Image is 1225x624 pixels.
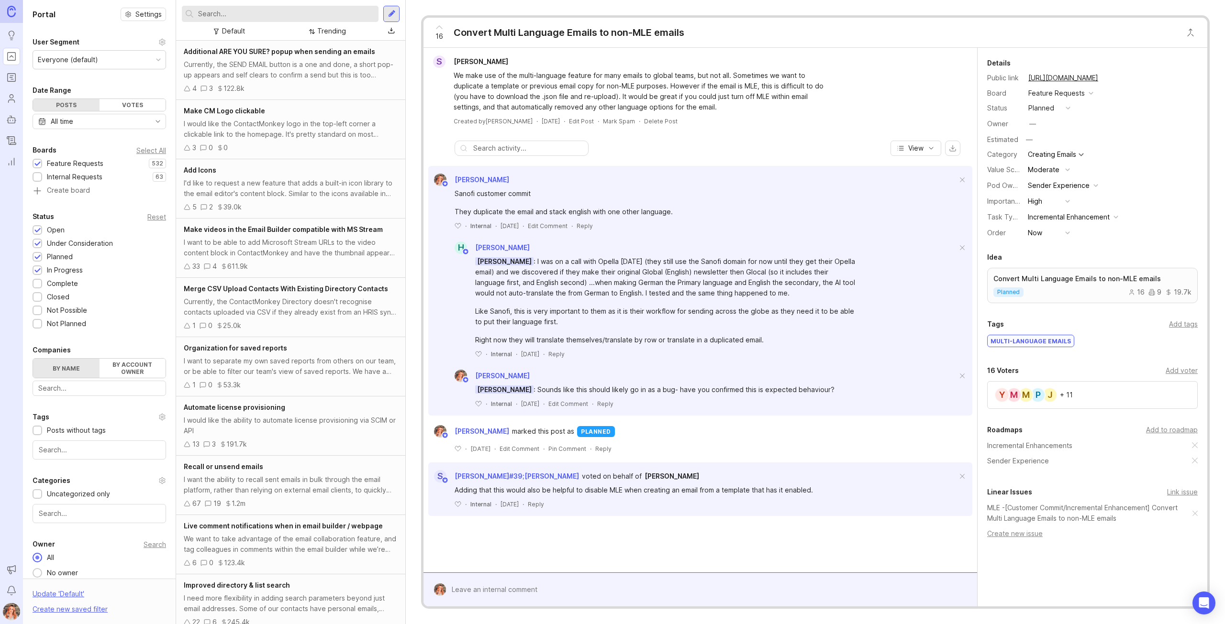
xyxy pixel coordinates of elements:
[431,174,450,186] img: Bronwen W
[987,486,1032,498] div: Linear Issues
[47,238,113,249] div: Under Consideration
[470,445,490,452] time: [DATE]
[47,425,106,436] div: Posts without tags
[39,508,160,519] input: Search...
[136,148,166,153] div: Select All
[184,462,263,471] span: Recall or unsend emails
[454,117,533,125] div: Created by [PERSON_NAME]
[993,274,1192,284] p: Convert Multi Language Emails to non-MLE emails
[3,27,20,44] a: Ideas
[209,142,213,153] div: 0
[516,400,517,408] div: ·
[442,477,449,484] img: member badge
[209,83,213,94] div: 3
[987,88,1021,99] div: Board
[121,8,166,21] a: Settings
[47,318,86,329] div: Not Planned
[33,36,79,48] div: User Segment
[987,165,1024,174] label: Value Scale
[455,472,579,480] span: [PERSON_NAME]#39;[PERSON_NAME]
[38,55,98,65] div: Everyone (default)
[184,403,285,411] span: Automate license provisioning
[33,85,71,96] div: Date Range
[454,57,508,66] span: [PERSON_NAME]
[428,425,512,438] a: Bronwen W[PERSON_NAME]
[209,202,213,212] div: 2
[433,55,445,68] div: S
[176,515,405,574] a: Live comment notifications when in email builder / webpageWe want to take advantage of the email ...
[152,160,163,167] p: 532
[3,111,20,128] a: Autopilot
[184,356,398,377] div: I want to separate my own saved reports from others on our team, or be able to filter our team's ...
[208,320,212,331] div: 0
[428,470,579,482] a: S[PERSON_NAME]#39;[PERSON_NAME]
[603,117,635,125] button: Mark Spam
[1028,103,1054,113] div: planned
[512,426,574,437] span: marked this post as
[184,47,375,55] span: Additional ARE YOU SURE? popup when sending an emails
[1028,212,1110,222] div: Incremental Enhancement
[945,141,960,156] button: export comments
[184,166,216,174] span: Add Icons
[176,100,405,159] a: Make CM Logo clickableI would like the ContactMonkey logo in the top-left corner a clickable link...
[997,288,1020,296] p: planned
[47,292,69,302] div: Closed
[1165,289,1192,296] div: 19.7k
[455,175,509,184] span: [PERSON_NAME]
[645,471,699,482] a: [PERSON_NAME]
[470,500,491,508] div: Internal
[475,385,534,394] span: [PERSON_NAME]
[184,474,398,495] div: I want the ability to recall sent emails in bulk through the email platform, rather than relying ...
[3,90,20,107] a: Users
[184,237,398,258] div: I want to be able to add Microsoft Stream URLs to the video content block in ContactMonkey and ha...
[908,143,924,153] span: View
[536,117,538,125] div: ·
[987,103,1021,113] div: Status
[523,500,524,508] div: ·
[543,400,545,408] div: ·
[988,335,1074,347] div: Multi-language emails
[475,243,530,252] span: [PERSON_NAME]
[1006,387,1022,403] div: M
[987,136,1018,143] div: Estimated
[473,143,583,153] input: Search activity...
[454,26,684,39] div: Convert Multi Language Emails to non-MLE emails
[176,278,405,337] a: Merge CSV Upload Contacts With Existing Directory ContactsCurrently, the ContactMonkey Directory ...
[192,558,197,568] div: 6
[548,350,565,358] div: Reply
[33,99,100,111] div: Posts
[428,174,509,186] a: Bronwen W[PERSON_NAME]
[33,604,108,614] div: Create new saved filter
[465,500,467,508] div: ·
[223,142,228,153] div: 0
[486,350,487,358] div: ·
[3,132,20,149] a: Changelog
[51,116,73,127] div: All time
[1192,591,1215,614] div: Open Intercom Messenger
[147,214,166,219] div: Reset
[495,222,497,230] div: ·
[100,99,166,111] div: Votes
[222,26,245,36] div: Default
[577,222,593,230] div: Reply
[192,498,201,509] div: 67
[491,350,512,358] div: Internal
[449,241,530,254] a: H[PERSON_NAME]
[495,500,497,508] div: ·
[1028,151,1076,158] div: Creating Emails
[569,117,594,125] div: Edit Post
[192,142,196,153] div: 3
[455,207,837,217] div: They duplicate the email and stack english with one other language.
[597,400,613,408] div: Reply
[184,522,383,530] span: Live comment notifications when in email builder / webpage
[212,439,216,449] div: 3
[33,344,71,356] div: Companies
[1028,228,1042,238] div: Now
[223,202,242,212] div: 39.0k
[212,261,217,272] div: 4
[455,426,509,437] span: [PERSON_NAME]
[455,188,837,199] div: Sanofi customer commit
[523,222,524,230] div: ·
[454,70,836,112] div: We make use of the multi-language feature for many emails to global teams, but not all. Sometimes...
[226,439,247,449] div: 191.7k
